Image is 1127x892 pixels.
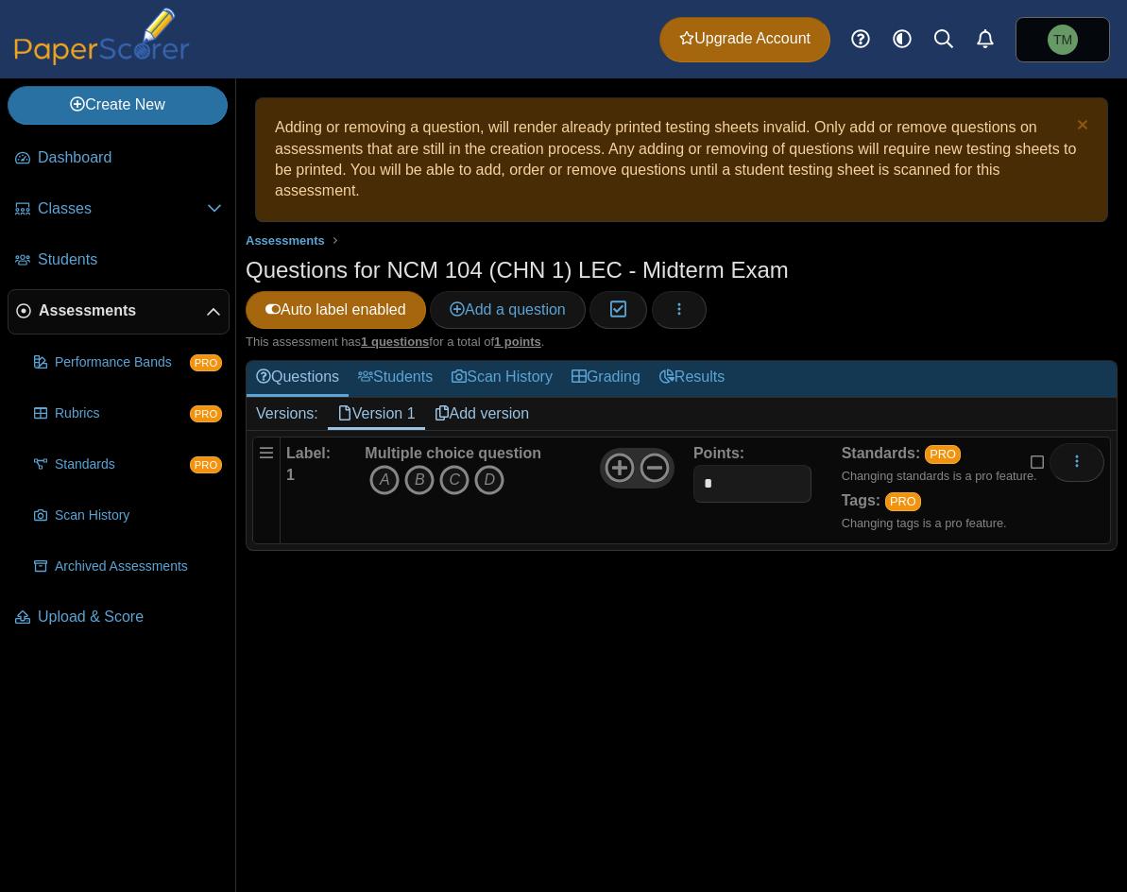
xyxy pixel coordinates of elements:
[1072,117,1088,137] a: Dismiss notice
[562,361,650,396] a: Grading
[252,437,281,544] div: Drag handle
[8,595,230,641] a: Upload & Score
[265,108,1098,212] div: Adding or removing a question, will render already printed testing sheets invalid. Only add or re...
[8,136,230,181] a: Dashboard
[26,340,230,386] a: Performance Bands PRO
[190,456,222,473] span: PRO
[369,465,400,495] i: A
[349,361,442,396] a: Students
[246,254,789,286] h1: Questions for NCM 104 (CHN 1) LEC - Midterm Exam
[247,361,349,396] a: Questions
[404,465,435,495] i: B
[1053,33,1072,46] span: Tyrone Philippe Mauricio
[365,445,541,461] b: Multiple choice question
[659,17,830,62] a: Upgrade Account
[55,557,222,576] span: Archived Assessments
[8,86,228,124] a: Create New
[925,445,962,464] a: PRO
[26,493,230,539] a: Scan History
[265,301,406,317] span: Auto label enabled
[8,52,196,68] a: PaperScorer
[55,506,222,525] span: Scan History
[26,442,230,488] a: Standards PRO
[442,361,562,396] a: Scan History
[361,334,429,349] u: 1 questions
[650,361,734,396] a: Results
[246,334,1118,351] div: This assessment has for a total of .
[474,465,504,495] i: D
[1048,25,1078,55] span: Tyrone Philippe Mauricio
[8,289,230,334] a: Assessments
[439,465,470,495] i: C
[425,398,539,430] a: Add version
[55,404,190,423] span: Rubrics
[965,19,1006,60] a: Alerts
[328,398,425,430] a: Version 1
[1016,17,1110,62] a: Tyrone Philippe Mauricio
[679,28,811,49] span: Upgrade Account
[55,353,190,372] span: Performance Bands
[55,455,190,474] span: Standards
[450,301,566,317] span: Add a question
[286,467,295,483] b: 1
[693,445,744,461] b: Points:
[8,187,230,232] a: Classes
[190,354,222,371] span: PRO
[494,334,541,349] u: 1 points
[842,516,1007,530] small: Changing tags is a pro feature.
[190,405,222,422] span: PRO
[842,469,1037,483] small: Changing standards is a pro feature.
[247,398,328,430] div: Versions:
[246,233,325,248] span: Assessments
[26,544,230,590] a: Archived Assessments
[38,607,222,627] span: Upload & Score
[38,147,222,168] span: Dashboard
[1050,443,1104,481] button: More options
[8,238,230,283] a: Students
[241,229,330,252] a: Assessments
[8,8,196,65] img: PaperScorer
[38,198,207,219] span: Classes
[842,445,921,461] b: Standards:
[885,492,922,511] a: PRO
[39,300,206,321] span: Assessments
[38,249,222,270] span: Students
[246,291,426,329] a: Auto label enabled
[430,291,586,329] a: Add a question
[842,492,880,508] b: Tags:
[26,391,230,437] a: Rubrics PRO
[286,445,331,461] b: Label:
